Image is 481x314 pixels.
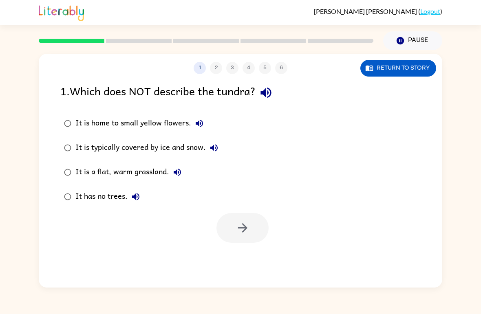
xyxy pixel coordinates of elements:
[128,189,144,205] button: It has no trees.
[314,7,442,15] div: ( )
[191,115,207,132] button: It is home to small yellow flowers.
[360,60,436,77] button: Return to story
[194,62,206,74] button: 1
[75,164,185,180] div: It is a flat, warm grassland.
[39,3,84,21] img: Literably
[169,164,185,180] button: It is a flat, warm grassland.
[60,82,421,103] div: 1 . Which does NOT describe the tundra?
[75,189,144,205] div: It has no trees.
[75,115,207,132] div: It is home to small yellow flowers.
[75,140,222,156] div: It is typically covered by ice and snow.
[314,7,418,15] span: [PERSON_NAME] [PERSON_NAME]
[383,31,442,50] button: Pause
[206,140,222,156] button: It is typically covered by ice and snow.
[420,7,440,15] a: Logout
